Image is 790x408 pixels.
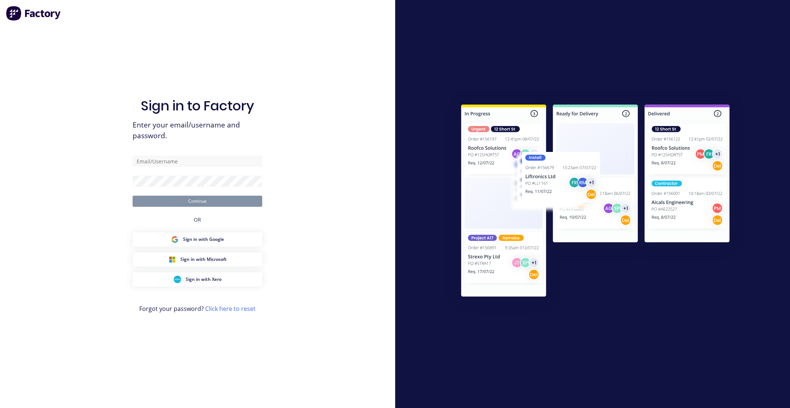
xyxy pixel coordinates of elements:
[174,276,181,283] img: Xero Sign in
[186,276,221,283] span: Sign in with Xero
[141,98,254,114] h1: Sign in to Factory
[6,6,61,21] img: Factory
[180,256,227,263] span: Sign in with Microsoft
[171,236,179,243] img: Google Sign in
[133,272,262,286] button: Xero Sign inSign in with Xero
[169,256,176,263] img: Microsoft Sign in
[183,236,224,243] span: Sign in with Google
[133,196,262,207] button: Continue
[133,120,262,141] span: Enter your email/username and password.
[194,207,201,232] div: OR
[133,252,262,266] button: Microsoft Sign inSign in with Microsoft
[133,232,262,246] button: Google Sign inSign in with Google
[139,304,256,313] span: Forgot your password?
[133,156,262,167] input: Email/Username
[205,305,256,313] a: Click here to reset
[445,90,746,314] img: Sign in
